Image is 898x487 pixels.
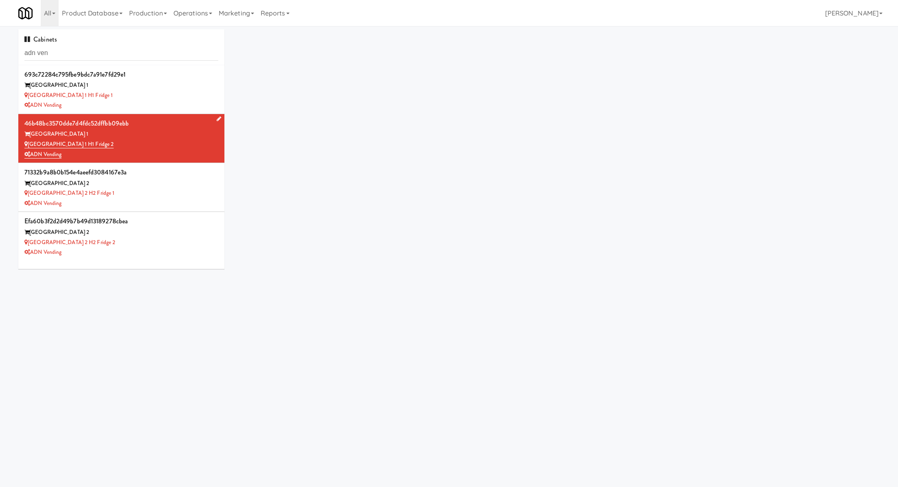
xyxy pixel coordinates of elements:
[24,117,218,130] div: 46b48bc3570dde7d4fdc52dffbb09ebb
[18,114,224,163] li: 46b48bc3570dde7d4fdc52dffbb09ebb[GEOGRAPHIC_DATA] 1 [GEOGRAPHIC_DATA] 1 H1 Fridge 2ADN Vending
[24,80,218,90] div: [GEOGRAPHIC_DATA] 1
[24,46,218,61] input: Search cabinets
[24,140,114,148] a: [GEOGRAPHIC_DATA] 1 H1 Fridge 2
[24,189,114,197] a: [GEOGRAPHIC_DATA] 2 H2 Fridge 1
[24,91,113,99] a: [GEOGRAPHIC_DATA] 1 H1 Fridge 1
[24,178,218,189] div: [GEOGRAPHIC_DATA] 2
[24,166,218,178] div: 71332b9a8b0b154e4aeefd3084167e3a
[24,199,61,207] a: ADN Vending
[18,163,224,212] li: 71332b9a8b0b154e4aeefd3084167e3a[GEOGRAPHIC_DATA] 2 [GEOGRAPHIC_DATA] 2 H2 Fridge 1ADN Vending
[24,238,115,246] a: [GEOGRAPHIC_DATA] 2 H2 Fridge 2
[24,35,57,44] span: Cabinets
[24,68,218,81] div: 693c72284c795fbe9bdc7a91e7fd29e1
[18,212,224,260] li: efa60b3f2d2d49b7b49d13189278cbea[GEOGRAPHIC_DATA] 2 [GEOGRAPHIC_DATA] 2 H2 Fridge 2ADN Vending
[24,150,61,159] a: ADN Vending
[18,6,33,20] img: Micromart
[24,227,218,238] div: [GEOGRAPHIC_DATA] 2
[18,65,224,114] li: 693c72284c795fbe9bdc7a91e7fd29e1[GEOGRAPHIC_DATA] 1 [GEOGRAPHIC_DATA] 1 H1 Fridge 1ADN Vending
[24,101,61,109] a: ADN Vending
[24,248,61,256] a: ADN Vending
[24,215,218,227] div: efa60b3f2d2d49b7b49d13189278cbea
[24,129,218,139] div: [GEOGRAPHIC_DATA] 1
